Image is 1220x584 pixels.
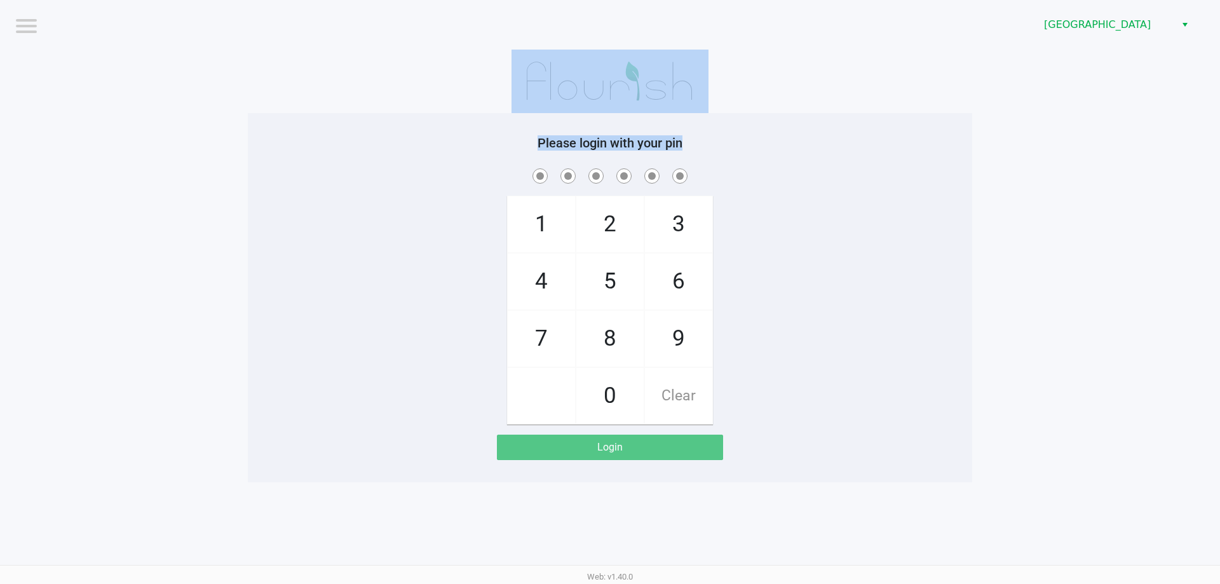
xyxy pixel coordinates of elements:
span: 9 [645,311,712,367]
span: 5 [576,254,644,309]
span: Web: v1.40.0 [587,572,633,581]
h5: Please login with your pin [257,135,963,151]
span: 7 [508,311,575,367]
span: 4 [508,254,575,309]
span: [GEOGRAPHIC_DATA] [1044,17,1168,32]
span: 6 [645,254,712,309]
span: 1 [508,196,575,252]
span: 2 [576,196,644,252]
span: 3 [645,196,712,252]
span: Clear [645,368,712,424]
span: 8 [576,311,644,367]
button: Select [1176,13,1194,36]
span: 0 [576,368,644,424]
